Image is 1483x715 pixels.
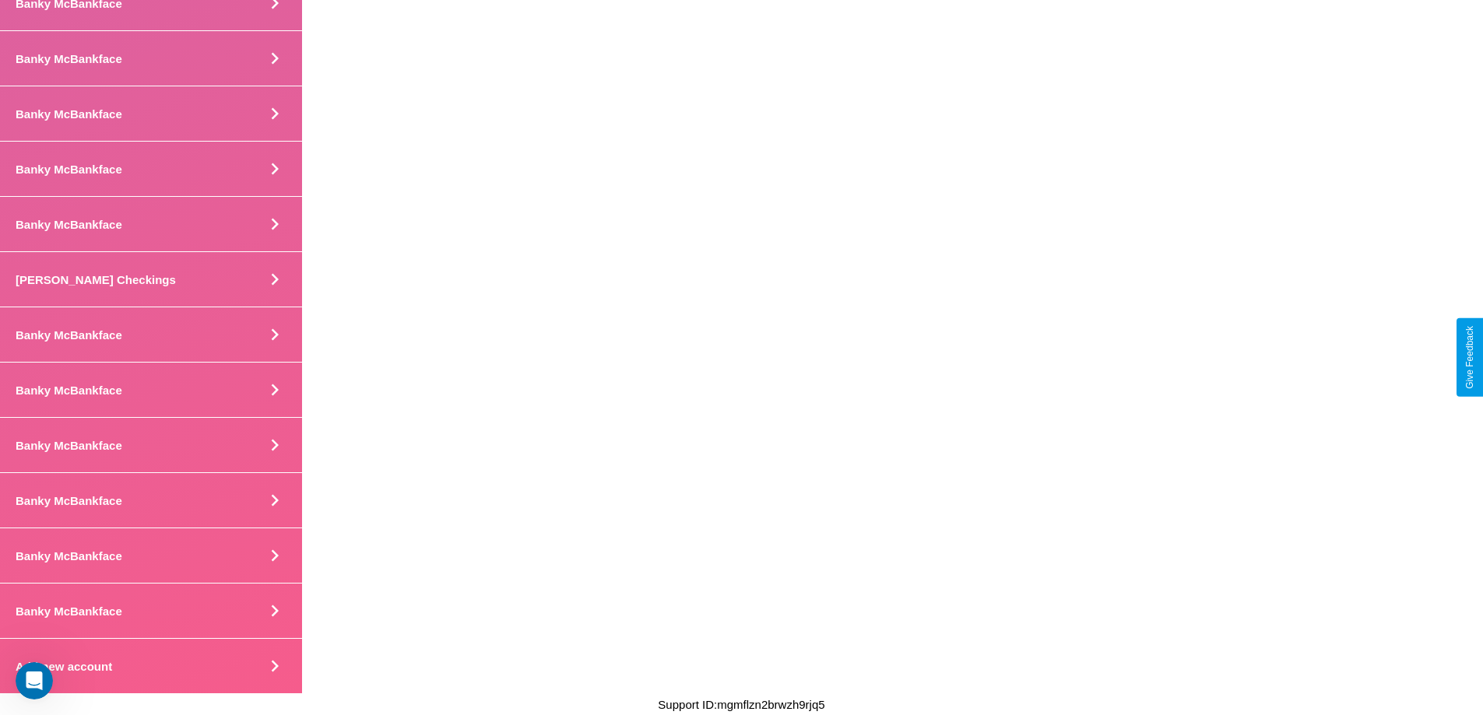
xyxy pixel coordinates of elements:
h4: Banky McBankface [16,605,122,618]
h4: Banky McBankface [16,218,122,231]
h4: Banky McBankface [16,328,122,342]
h4: Banky McBankface [16,439,122,452]
h4: Banky McBankface [16,549,122,563]
iframe: Intercom live chat [16,662,53,699]
h4: Banky McBankface [16,163,122,176]
h4: [PERSON_NAME] Checkings [16,273,176,286]
h4: Banky McBankface [16,494,122,507]
p: Support ID: mgmflzn2brwzh9rjq5 [658,694,824,715]
div: Give Feedback [1464,326,1475,389]
h4: Banky McBankface [16,384,122,397]
h4: Banky McBankface [16,107,122,121]
h4: Add new account [16,660,112,673]
h4: Banky McBankface [16,52,122,65]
